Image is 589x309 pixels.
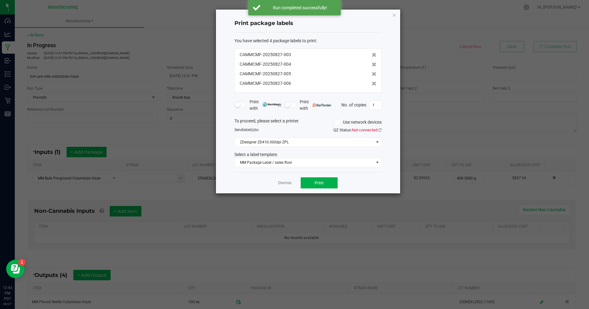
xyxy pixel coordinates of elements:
[352,128,377,132] span: Not connected
[230,151,386,158] div: Select a label template.
[240,51,291,58] span: CAMMCMF-20250827-003
[250,99,281,112] span: Print with
[6,260,25,278] iframe: Resource center
[235,158,374,167] span: MM Package Label / sales floor
[341,102,366,107] span: No. of copies
[262,102,281,107] img: mark_magic_cybra.png
[240,80,291,87] span: CAMMCMF-20250827-006
[300,99,331,112] span: Print with
[335,119,382,126] label: Use network devices
[301,177,338,188] button: Print
[240,71,291,77] span: CAMMCMF-20250827-005
[243,128,255,132] span: label(s)
[240,61,291,68] span: CAMMCMF-20250827-004
[313,104,331,107] img: bartender.png
[234,38,316,43] span: You have selected 4 package labels to print
[278,180,291,186] a: Dismiss
[315,180,324,185] span: Print
[235,138,374,146] span: ZDesigner ZD410-300dpi ZPL
[18,259,26,266] iframe: Resource center unread badge
[264,5,336,11] div: Run completed successfully!
[234,128,259,132] span: Send to:
[230,118,386,127] div: To proceed, please select a printer.
[333,128,382,132] span: QZ Status:
[234,38,382,44] div: :
[234,19,382,27] h4: Print package labels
